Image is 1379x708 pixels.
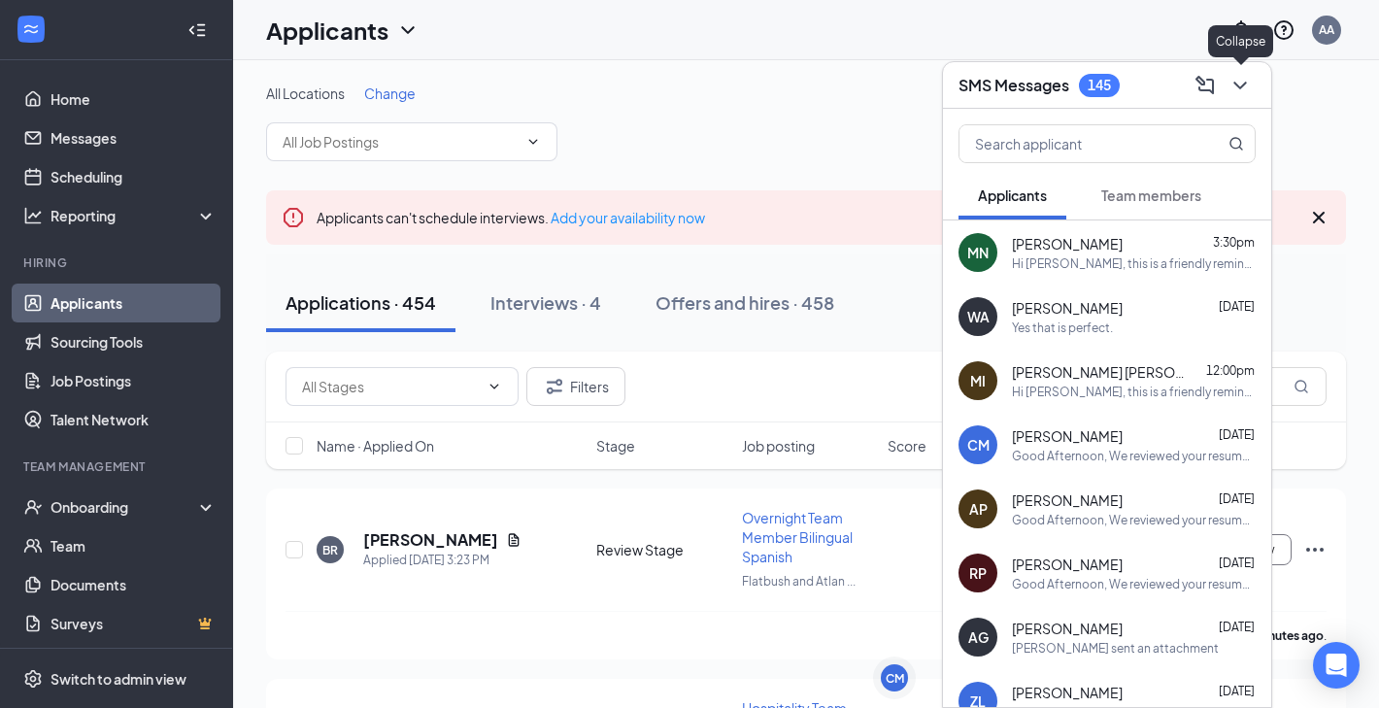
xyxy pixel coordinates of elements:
[1208,25,1273,57] div: Collapse
[1012,576,1256,592] div: Good Afternoon, We reviewed your resume and would love the opportunity to schedule an interview w...
[1219,427,1255,442] span: [DATE]
[1101,186,1201,204] span: Team members
[21,19,41,39] svg: WorkstreamLogo
[968,627,989,647] div: AG
[50,565,217,604] a: Documents
[1213,235,1255,250] span: 3:30pm
[1239,628,1324,643] b: 12 minutes ago
[1012,448,1256,464] div: Good Afternoon, We reviewed your resume and would love the opportunity to schedule an interview w...
[742,436,815,455] span: Job posting
[1012,619,1123,638] span: [PERSON_NAME]
[969,563,987,583] div: RP
[50,322,217,361] a: Sourcing Tools
[50,157,217,196] a: Scheduling
[363,529,498,551] h5: [PERSON_NAME]
[23,497,43,517] svg: UserCheck
[978,186,1047,204] span: Applicants
[23,254,213,271] div: Hiring
[1319,21,1334,38] div: AA
[50,118,217,157] a: Messages
[23,458,213,475] div: Team Management
[286,290,436,315] div: Applications · 454
[1313,642,1360,689] div: Open Intercom Messenger
[50,526,217,565] a: Team
[50,206,218,225] div: Reporting
[1012,555,1123,574] span: [PERSON_NAME]
[396,18,420,42] svg: ChevronDown
[1194,74,1217,97] svg: ComposeMessage
[742,509,853,565] span: Overnight Team Member Bilingual Spanish
[969,499,988,519] div: AP
[302,376,479,397] input: All Stages
[1303,538,1327,561] svg: Ellipses
[1272,18,1295,42] svg: QuestionInfo
[322,542,338,558] div: BR
[1228,74,1252,97] svg: ChevronDown
[506,532,521,548] svg: Document
[886,670,904,687] div: CM
[1088,77,1111,93] div: 145
[487,379,502,394] svg: ChevronDown
[50,497,200,517] div: Onboarding
[50,80,217,118] a: Home
[1012,298,1123,318] span: [PERSON_NAME]
[23,669,43,689] svg: Settings
[1219,556,1255,570] span: [DATE]
[1294,379,1309,394] svg: MagnifyingGlass
[970,371,986,390] div: MI
[526,367,625,406] button: Filter Filters
[967,307,990,326] div: WA
[1229,18,1253,42] svg: Notifications
[1219,491,1255,506] span: [DATE]
[1190,70,1221,101] button: ComposeMessage
[283,131,518,152] input: All Job Postings
[551,209,705,226] a: Add your availability now
[596,540,730,559] div: Review Stage
[1206,363,1255,378] span: 12:00pm
[317,436,434,455] span: Name · Applied On
[1012,255,1256,272] div: Hi [PERSON_NAME], this is a friendly reminder. Your meeting with [DEMOGRAPHIC_DATA]-fil-A for Hos...
[317,209,705,226] span: Applicants can't schedule interviews.
[50,284,217,322] a: Applicants
[888,436,926,455] span: Score
[1228,136,1244,152] svg: MagnifyingGlass
[967,243,989,262] div: MN
[525,134,541,150] svg: ChevronDown
[1012,683,1123,702] span: [PERSON_NAME]
[1219,620,1255,634] span: [DATE]
[187,20,207,40] svg: Collapse
[363,551,521,570] div: Applied [DATE] 3:23 PM
[596,436,635,455] span: Stage
[967,435,990,455] div: CM
[1012,640,1219,657] div: [PERSON_NAME] sent an attachment
[1219,684,1255,698] span: [DATE]
[50,669,186,689] div: Switch to admin view
[50,361,217,400] a: Job Postings
[50,400,217,439] a: Talent Network
[1012,234,1123,253] span: [PERSON_NAME]
[1012,512,1256,528] div: Good Afternoon, We reviewed your resume and would love the opportunity to schedule an interview w...
[656,290,834,315] div: Offers and hires · 458
[1012,384,1256,400] div: Hi [PERSON_NAME], this is a friendly reminder. Your meeting with [DEMOGRAPHIC_DATA]-fil-A for Hos...
[543,375,566,398] svg: Filter
[1225,70,1256,101] button: ChevronDown
[959,125,1190,162] input: Search applicant
[959,75,1069,96] h3: SMS Messages
[1012,490,1123,510] span: [PERSON_NAME]
[1012,426,1123,446] span: [PERSON_NAME]
[266,14,388,47] h1: Applicants
[50,604,217,643] a: SurveysCrown
[490,290,601,315] div: Interviews · 4
[282,206,305,229] svg: Error
[364,84,416,102] span: Change
[1307,206,1330,229] svg: Cross
[1012,362,1187,382] span: [PERSON_NAME] [PERSON_NAME]
[1012,320,1113,336] div: Yes that is perfect.
[23,206,43,225] svg: Analysis
[742,574,856,589] span: Flatbush and Atlan ...
[266,84,345,102] span: All Locations
[1219,299,1255,314] span: [DATE]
